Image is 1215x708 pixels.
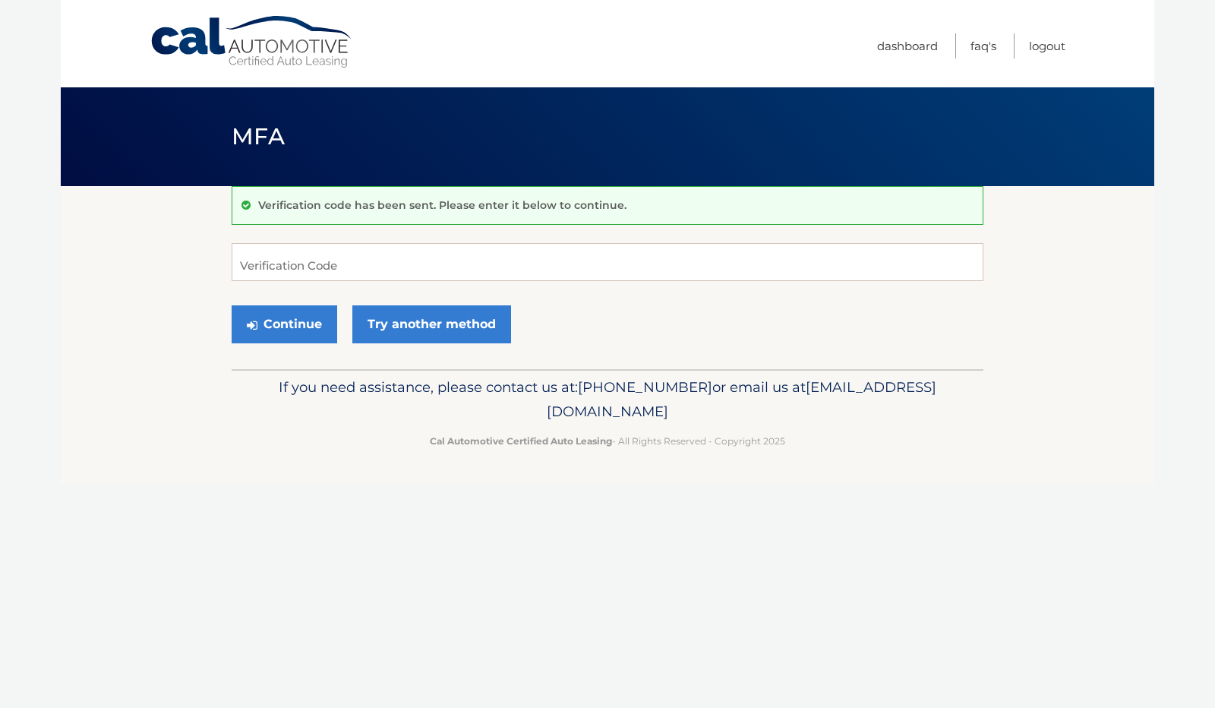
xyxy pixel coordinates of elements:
[258,198,626,212] p: Verification code has been sent. Please enter it below to continue.
[232,122,285,150] span: MFA
[430,435,612,447] strong: Cal Automotive Certified Auto Leasing
[1029,33,1065,58] a: Logout
[352,305,511,343] a: Try another method
[970,33,996,58] a: FAQ's
[547,378,936,420] span: [EMAIL_ADDRESS][DOMAIN_NAME]
[241,433,974,449] p: - All Rights Reserved - Copyright 2025
[241,375,974,424] p: If you need assistance, please contact us at: or email us at
[877,33,938,58] a: Dashboard
[578,378,712,396] span: [PHONE_NUMBER]
[150,15,355,69] a: Cal Automotive
[232,305,337,343] button: Continue
[232,243,983,281] input: Verification Code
